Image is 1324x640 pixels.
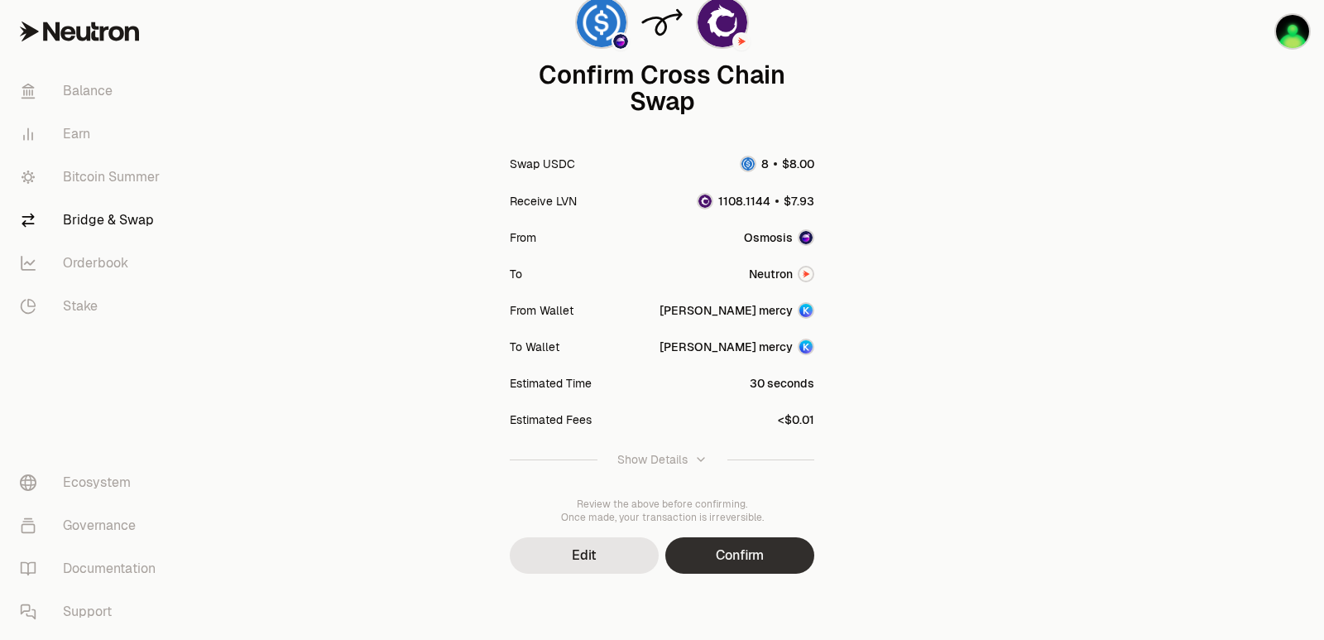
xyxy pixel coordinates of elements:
a: Ecosystem [7,461,179,504]
div: To Wallet [510,339,559,355]
div: [PERSON_NAME] mercy [660,339,793,355]
img: Osmosis Logo [613,34,628,49]
div: Review the above before confirming. Once made, your transaction is irreversible. [510,498,814,524]
div: Estimated Fees [510,411,592,428]
a: Bitcoin Summer [7,156,179,199]
div: 30 seconds [750,375,814,392]
img: Account Image [799,304,813,317]
div: To [510,266,522,282]
img: Neutron Logo [799,267,813,281]
div: From [510,229,536,246]
button: [PERSON_NAME] mercyAccount Image [660,339,814,355]
button: [PERSON_NAME] mercyAccount Image [660,302,814,319]
div: [PERSON_NAME] mercy [660,302,793,319]
button: Show Details [510,438,814,481]
a: Stake [7,285,179,328]
button: Edit [510,537,659,574]
img: Osmosis Logo [799,231,813,244]
div: Swap USDC [510,156,575,172]
a: Orderbook [7,242,179,285]
a: Bridge & Swap [7,199,179,242]
img: LVN Logo [698,195,712,208]
span: Neutron [749,266,793,282]
a: Documentation [7,547,179,590]
div: From Wallet [510,302,573,319]
img: Account Image [799,340,813,354]
div: Show Details [617,451,688,468]
div: Confirm Cross Chain Swap [510,62,814,115]
a: Governance [7,504,179,547]
div: Receive LVN [510,193,577,209]
img: USDC Logo [741,157,755,171]
a: Balance [7,70,179,113]
a: Earn [7,113,179,156]
img: sandy mercy [1276,15,1309,48]
img: Neutron Logo [734,34,749,49]
a: Support [7,590,179,633]
div: Estimated Time [510,375,592,392]
button: Confirm [665,537,814,574]
div: <$0.01 [778,411,814,428]
span: Osmosis [744,229,793,246]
